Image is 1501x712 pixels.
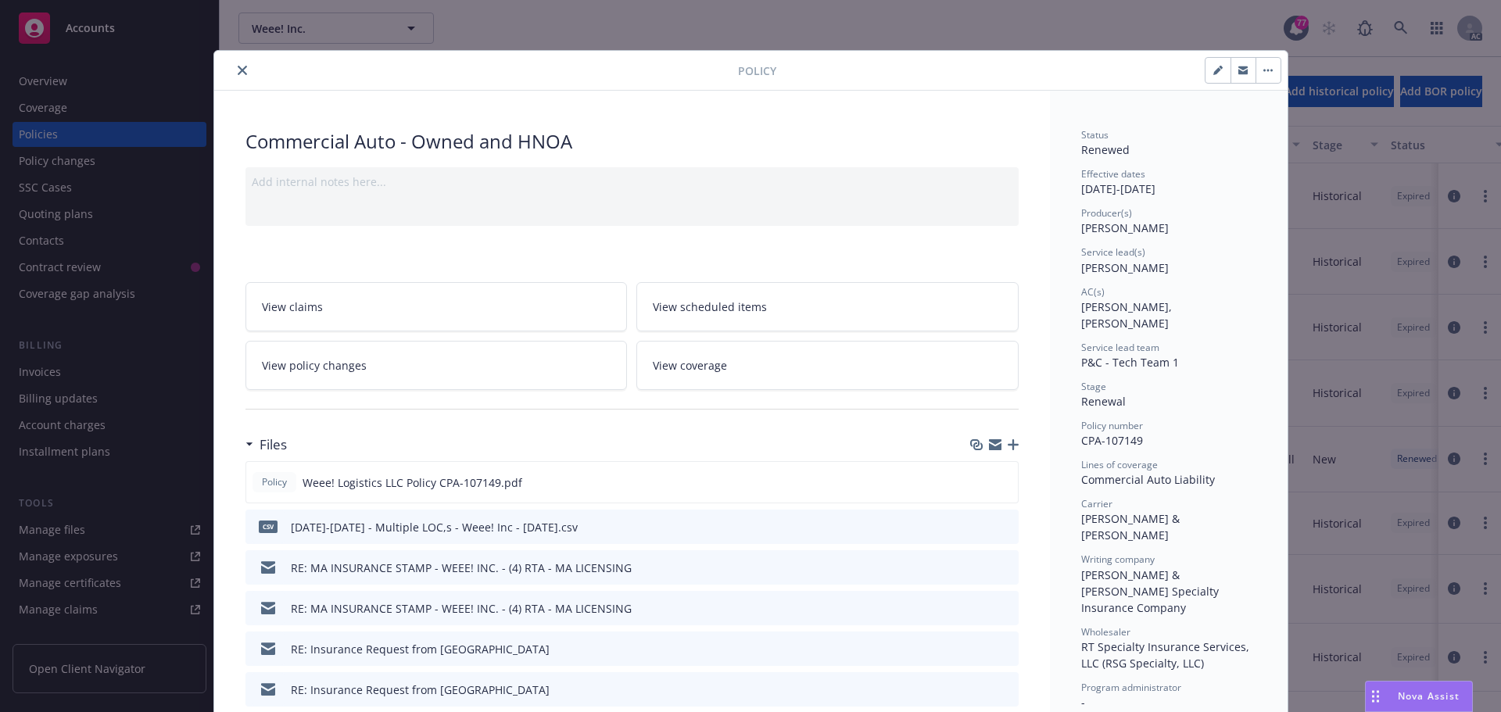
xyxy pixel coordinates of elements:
[291,560,632,576] div: RE: MA INSURANCE STAMP - WEEE! INC. - (4) RTA - MA LICENSING
[1081,458,1158,471] span: Lines of coverage
[291,600,632,617] div: RE: MA INSURANCE STAMP - WEEE! INC. - (4) RTA - MA LICENSING
[1081,260,1169,275] span: [PERSON_NAME]
[998,682,1012,698] button: preview file
[973,560,986,576] button: download file
[973,600,986,617] button: download file
[973,682,986,698] button: download file
[1081,419,1143,432] span: Policy number
[1081,625,1130,639] span: Wholesaler
[998,641,1012,657] button: preview file
[998,560,1012,576] button: preview file
[245,282,628,331] a: View claims
[1081,639,1252,671] span: RT Specialty Insurance Services, LLC (RSG Specialty, LLC)
[1366,682,1385,711] div: Drag to move
[1081,206,1132,220] span: Producer(s)
[636,341,1019,390] a: View coverage
[1081,220,1169,235] span: [PERSON_NAME]
[1081,497,1112,510] span: Carrier
[1081,341,1159,354] span: Service lead team
[1081,167,1145,181] span: Effective dates
[245,435,287,455] div: Files
[1081,380,1106,393] span: Stage
[1081,472,1215,487] span: Commercial Auto Liability
[1081,355,1179,370] span: P&C - Tech Team 1
[998,519,1012,535] button: preview file
[303,474,522,491] span: Weee! Logistics LLC Policy CPA-107149.pdf
[1081,142,1130,157] span: Renewed
[1081,285,1105,299] span: AC(s)
[973,641,986,657] button: download file
[262,299,323,315] span: View claims
[259,475,290,489] span: Policy
[1081,695,1085,710] span: -
[291,641,550,657] div: RE: Insurance Request from [GEOGRAPHIC_DATA]
[653,357,727,374] span: View coverage
[1081,128,1109,141] span: Status
[998,600,1012,617] button: preview file
[1081,299,1175,331] span: [PERSON_NAME], [PERSON_NAME]
[1081,394,1126,409] span: Renewal
[291,519,578,535] div: [DATE]-[DATE] - Multiple LOC,s - Weee! Inc - [DATE].csv
[1081,245,1145,259] span: Service lead(s)
[998,474,1012,491] button: preview file
[252,174,1012,190] div: Add internal notes here...
[245,128,1019,155] div: Commercial Auto - Owned and HNOA
[260,435,287,455] h3: Files
[973,519,986,535] button: download file
[1081,681,1181,694] span: Program administrator
[1081,567,1222,615] span: [PERSON_NAME] & [PERSON_NAME] Specialty Insurance Company
[245,341,628,390] a: View policy changes
[233,61,252,80] button: close
[291,682,550,698] div: RE: Insurance Request from [GEOGRAPHIC_DATA]
[1081,553,1155,566] span: Writing company
[1081,433,1143,448] span: CPA-107149
[636,282,1019,331] a: View scheduled items
[1081,167,1256,197] div: [DATE] - [DATE]
[1365,681,1473,712] button: Nova Assist
[653,299,767,315] span: View scheduled items
[973,474,985,491] button: download file
[1081,511,1183,542] span: [PERSON_NAME] & [PERSON_NAME]
[1398,689,1460,703] span: Nova Assist
[738,63,776,79] span: Policy
[259,521,278,532] span: csv
[262,357,367,374] span: View policy changes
